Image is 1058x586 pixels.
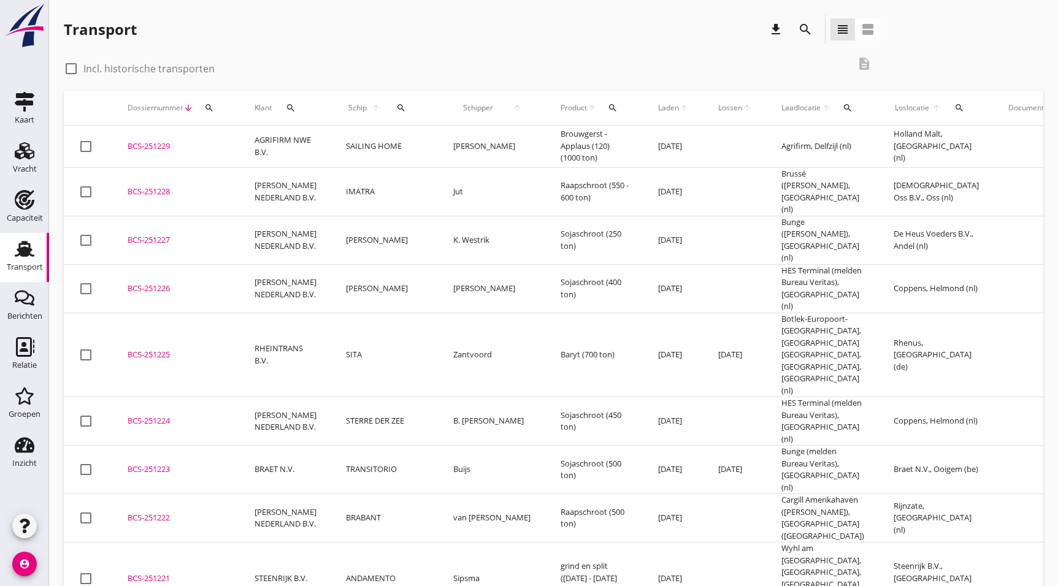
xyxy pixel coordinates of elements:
i: arrow_upward [821,103,832,113]
td: Brouwgerst - Applaus (120) (1000 ton) [546,126,643,168]
td: [DATE] [643,397,703,446]
i: arrow_upward [502,103,531,113]
td: Rijnzate, [GEOGRAPHIC_DATA] (nl) [879,494,994,542]
td: K. Westrik [439,216,546,264]
td: Raapschroot (550 - 600 ton) [546,167,643,216]
div: Transport [7,263,43,271]
span: Lossen [718,102,742,113]
div: Vracht [13,165,37,173]
td: Agrifirm, Delfzijl (nl) [767,126,879,168]
span: Laadlocatie [781,102,821,113]
td: HES Terminal (melden Bureau Veritas), [GEOGRAPHIC_DATA] (nl) [767,397,879,446]
i: search [843,103,853,113]
td: [PERSON_NAME] NEDERLAND B.V. [240,216,331,264]
td: Zantvoord [439,313,546,397]
div: Documenten [1008,102,1052,113]
td: [PERSON_NAME] [331,216,439,264]
td: De Heus Voeders B.V., Andel (nl) [879,216,994,264]
td: Sojaschroot (250 ton) [546,216,643,264]
td: Sojaschroot (400 ton) [546,264,643,313]
td: [PERSON_NAME] NEDERLAND B.V. [240,397,331,446]
span: Schipper [453,102,502,113]
td: Coppens, Helmond (nl) [879,397,994,446]
div: BCS-251226 [128,283,225,295]
div: Groepen [9,410,40,418]
div: Kaart [15,116,34,124]
label: Incl. historische transporten [83,63,215,75]
div: BCS-251221 [128,573,225,585]
td: Coppens, Helmond (nl) [879,264,994,313]
td: B. [PERSON_NAME] [439,397,546,446]
td: Sojaschroot (500 ton) [546,446,643,494]
td: BRAET N.V. [240,446,331,494]
td: [DATE] [643,126,703,168]
span: Product [561,102,587,113]
td: Raapschroot (500 ton) [546,494,643,542]
div: Berichten [7,312,42,320]
i: search [798,22,813,37]
td: [DATE] [643,446,703,494]
td: Holland Malt, [GEOGRAPHIC_DATA] (nl) [879,126,994,168]
td: Cargill Amerikahaven ([PERSON_NAME]), [GEOGRAPHIC_DATA] ([GEOGRAPHIC_DATA]) [767,494,879,542]
div: BCS-251225 [128,349,225,361]
td: AGRIFIRM NWE B.V. [240,126,331,168]
i: search [954,103,964,113]
td: Jut [439,167,546,216]
td: Bunge ([PERSON_NAME]), [GEOGRAPHIC_DATA] (nl) [767,216,879,264]
img: logo-small.a267ee39.svg [2,3,47,48]
span: Dossiernummer [128,102,183,113]
div: Klant [255,93,316,123]
td: RHEINTRANS B.V. [240,313,331,397]
div: Inzicht [12,459,37,467]
td: Sojaschroot (450 ton) [546,397,643,446]
td: [PERSON_NAME] NEDERLAND B.V. [240,494,331,542]
td: [DEMOGRAPHIC_DATA] Oss B.V., Oss (nl) [879,167,994,216]
div: Transport [64,20,137,39]
td: STERRE DER ZEE [331,397,439,446]
i: view_headline [835,22,850,37]
td: Botlek-Europoort-[GEOGRAPHIC_DATA], [GEOGRAPHIC_DATA] [GEOGRAPHIC_DATA], [GEOGRAPHIC_DATA], [GEOG... [767,313,879,397]
div: BCS-251223 [128,463,225,476]
i: search [396,103,406,113]
i: arrow_upward [369,103,383,113]
div: BCS-251229 [128,140,225,153]
i: search [286,103,296,113]
span: Loslocatie [894,102,930,113]
td: [DATE] [643,216,703,264]
td: IMATRA [331,167,439,216]
td: [DATE] [643,313,703,397]
i: arrow_upward [587,103,597,113]
i: search [204,103,214,113]
td: van [PERSON_NAME] [439,494,546,542]
td: [PERSON_NAME] [439,126,546,168]
td: SITA [331,313,439,397]
span: Laden [658,102,679,113]
i: arrow_downward [183,103,193,113]
div: Relatie [12,361,37,369]
div: BCS-251227 [128,234,225,246]
td: Bunge (melden Bureau Veritas), [GEOGRAPHIC_DATA] (nl) [767,446,879,494]
i: download [769,22,783,37]
td: HES Terminal (melden Bureau Veritas), [GEOGRAPHIC_DATA] (nl) [767,264,879,313]
td: Baryt (700 ton) [546,313,643,397]
td: [PERSON_NAME] [439,264,546,313]
div: BCS-251224 [128,415,225,427]
span: Schip [346,102,369,113]
td: [DATE] [643,494,703,542]
td: Buijs [439,446,546,494]
td: [DATE] [643,167,703,216]
div: Capaciteit [7,214,43,222]
td: Braet N.V., Ooigem (be) [879,446,994,494]
td: [PERSON_NAME] NEDERLAND B.V. [240,264,331,313]
i: search [608,103,618,113]
td: SAILING HOME [331,126,439,168]
td: [DATE] [703,446,767,494]
i: arrow_upward [742,103,752,113]
td: BRABANT [331,494,439,542]
td: [PERSON_NAME] NEDERLAND B.V. [240,167,331,216]
div: BCS-251222 [128,512,225,524]
td: Rhenus, [GEOGRAPHIC_DATA] (de) [879,313,994,397]
td: [DATE] [703,313,767,397]
td: TRANSITORIO [331,446,439,494]
i: arrow_upward [930,103,943,113]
